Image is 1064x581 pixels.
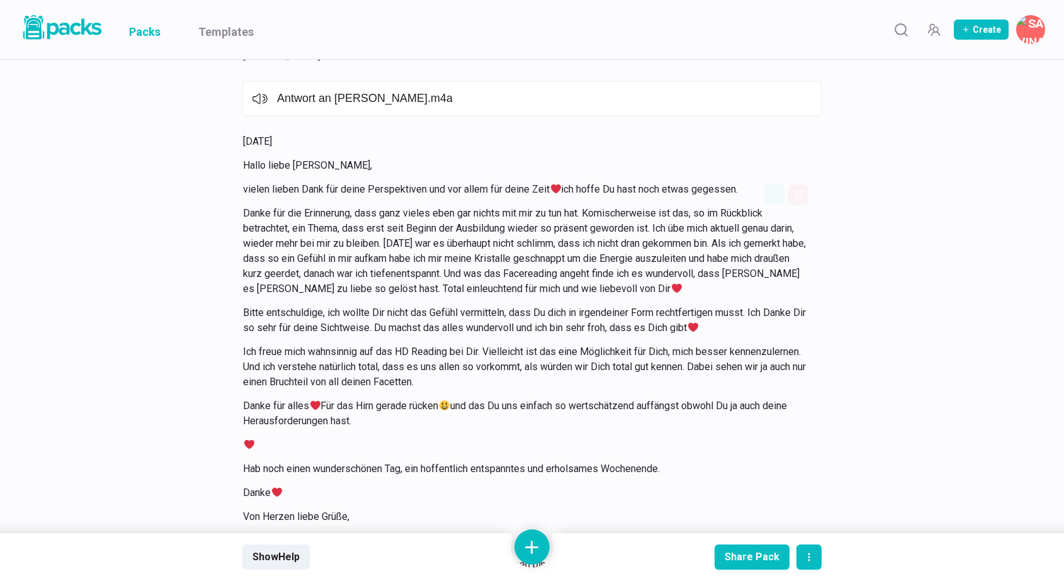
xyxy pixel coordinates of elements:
button: Manage Team Invites [921,17,946,42]
p: Hallo liebe [PERSON_NAME], [243,158,806,173]
button: ShowHelp [242,544,310,570]
a: Packs logo [19,13,104,47]
div: Share Pack [725,551,779,563]
img: Packs logo [19,13,104,42]
button: actions [796,544,822,570]
button: Edit asset [764,184,784,205]
button: Share Pack [715,544,790,570]
button: Savina Tilmann [1016,15,1045,44]
img: ❤️ [688,322,698,332]
button: Search [888,17,914,42]
img: ❤️ [244,439,254,449]
p: Von Herzen liebe Grüße, [243,509,806,524]
img: ❤️ [310,400,320,410]
p: Ich freue mich wahnsinnig auf das HD Reading bei Dir. Vielleicht ist das eine Möglichkeit für Dic... [243,344,806,390]
button: Create Pack [954,20,1009,40]
img: 😃 [439,400,450,410]
p: Danke [243,485,806,500]
img: ❤️ [551,184,561,194]
p: Danke für die Erinnerung, dass ganz vieles eben gar nichts mit mir zu tun hat. Komischerweise ist... [243,206,806,296]
p: [DATE] [243,134,806,149]
button: Delete asset [788,184,808,205]
img: ❤️ [272,487,282,497]
p: Antwort an [PERSON_NAME].m4a [277,92,813,106]
p: Hab noch einen wunderschönen Tag, ein hoffentlich entspanntes und erholsames Wochenende. [243,461,806,477]
img: ❤️ [672,283,682,293]
p: Bitte entschuldige, ich wollte Dir nicht das Gefühl vermitteln, dass Du dich in irgendeiner Form ... [243,305,806,336]
p: vielen lieben Dank für deine Perspektiven und vor allem für deine Zeit ich hoffe Du hast noch etw... [243,182,806,197]
p: Danke für alles Für das Hirn gerade rücken und das Du uns einfach so wertschätzend auffängst obwo... [243,398,806,429]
